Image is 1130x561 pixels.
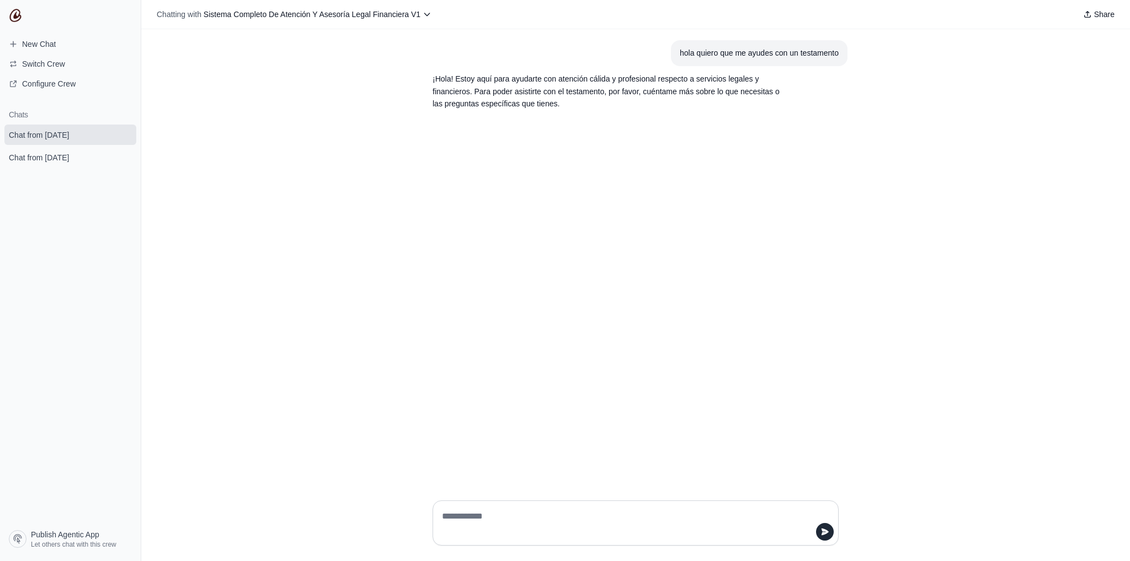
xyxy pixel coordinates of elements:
a: New Chat [4,35,136,53]
span: Let others chat with this crew [31,540,116,549]
span: Switch Crew [22,58,65,69]
section: User message [671,40,847,66]
div: hola quiero que me ayudes con un testamento [680,47,839,60]
button: Share [1079,7,1119,22]
img: CrewAI Logo [9,9,22,22]
a: Chat from [DATE] [4,125,136,145]
span: Chat from [DATE] [9,152,69,163]
span: Chat from [DATE] [9,130,69,141]
span: Publish Agentic App [31,529,99,540]
a: Publish Agentic App Let others chat with this crew [4,526,136,552]
span: Configure Crew [22,78,76,89]
span: Share [1094,9,1115,20]
button: Switch Crew [4,55,136,73]
span: Sistema Completo De Atención Y Asesoría Legal Financiera V1 [204,10,420,19]
a: Chat from [DATE] [4,147,136,168]
span: New Chat [22,39,56,50]
section: Response [424,66,795,117]
span: Chatting with [157,9,201,20]
a: Configure Crew [4,75,136,93]
p: ¡Hola! Estoy aquí para ayudarte con atención cálida y profesional respecto a servicios legales y ... [433,73,786,110]
button: Chatting with Sistema Completo De Atención Y Asesoría Legal Financiera V1 [152,7,436,22]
